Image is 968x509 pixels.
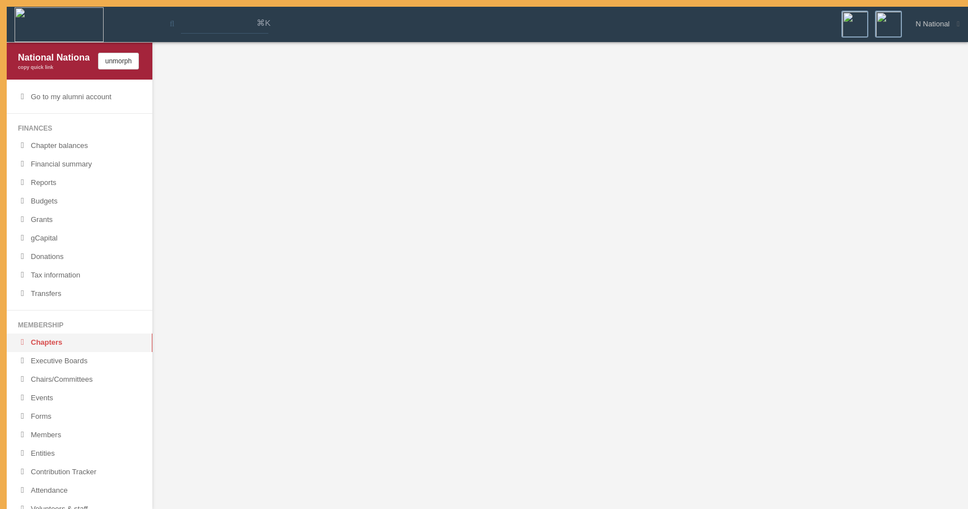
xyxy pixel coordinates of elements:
a: Reports [7,174,152,192]
div: copy quick link [18,64,90,71]
a: Chapter balances [7,137,152,155]
a: Events [7,389,152,408]
a: Entities [7,445,152,463]
a: Executive Boards [7,352,152,371]
a: Budgets [7,192,152,211]
li: Membership [7,317,152,334]
a: Grants [7,211,152,229]
span: N National [916,19,950,30]
a: Contribution Tracker [7,463,152,482]
a: Forms [7,408,152,426]
a: gCapital [7,229,152,248]
div: N National [909,11,960,30]
li: Finances [7,121,152,137]
a: Chapters [7,334,152,352]
span: ⌘K [257,17,271,29]
a: Tax information [7,266,152,285]
a: Chairs/Committees [7,371,152,389]
a: Attendance [7,482,152,500]
button: unmorph [98,53,139,70]
div: National National [18,51,90,64]
a: Financial summary [7,155,152,174]
a: Go to my alumni account [7,88,152,107]
a: Transfers [7,285,152,303]
a: Members [7,426,152,445]
a: Donations [7,248,152,266]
